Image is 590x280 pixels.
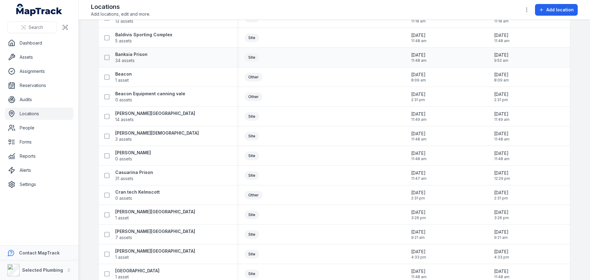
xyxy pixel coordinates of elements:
strong: [PERSON_NAME] [115,150,151,156]
span: 0 assets [115,97,132,103]
time: 7/14/2025, 4:33:51 PM [494,249,509,260]
strong: [PERSON_NAME][GEOGRAPHIC_DATA] [115,110,195,116]
time: 5/13/2025, 9:52:15 AM [494,52,509,63]
a: People [5,122,73,134]
time: 1/14/2025, 11:47:33 AM [411,170,427,181]
time: 5/13/2025, 9:21:54 AM [411,229,426,240]
a: Baldivis Sporting Complex5 assets [115,32,172,44]
span: [DATE] [494,150,509,156]
a: [PERSON_NAME][GEOGRAPHIC_DATA]1 asset [115,209,195,221]
span: [DATE] [494,32,509,38]
span: [DATE] [411,190,426,196]
span: 8:09 am [411,78,426,83]
time: 3/31/2025, 2:31:18 PM [411,91,426,102]
div: Site [245,53,259,62]
a: [PERSON_NAME][DEMOGRAPHIC_DATA]3 assets [115,130,199,142]
span: 1 asset [115,215,129,221]
strong: [PERSON_NAME][GEOGRAPHIC_DATA] [115,248,195,254]
time: 5/13/2025, 9:21:54 AM [494,229,509,240]
div: Site [245,112,259,121]
a: Beacon Equipment canning vale0 assets [115,91,185,103]
strong: [PERSON_NAME][DEMOGRAPHIC_DATA] [115,130,199,136]
div: Site [245,132,259,140]
strong: [PERSON_NAME][GEOGRAPHIC_DATA] [115,228,195,235]
strong: Cran tech Kelmscott [115,189,160,195]
span: 14 assets [115,116,134,123]
span: 4:33 pm [494,255,509,260]
span: 11:48 am [411,137,427,142]
a: Beacon1 asset [115,71,132,83]
a: [PERSON_NAME][GEOGRAPHIC_DATA]14 assets [115,110,195,123]
button: Add location [535,4,578,16]
div: Site [245,34,259,42]
span: 11:18 am [494,19,509,24]
span: [DATE] [411,170,427,176]
span: [DATE] [494,229,509,235]
span: [DATE] [411,32,427,38]
strong: [GEOGRAPHIC_DATA] [115,268,159,274]
time: 3/31/2025, 2:31:45 PM [494,190,509,201]
div: Site [245,152,259,160]
time: 3/31/2025, 2:31:18 PM [494,91,509,102]
a: MapTrack [16,4,62,16]
strong: Selected Plumbing [22,267,63,273]
span: 11:47 am [411,176,427,181]
span: 31 assets [115,175,133,182]
span: 1 asset [115,274,129,280]
span: 1 asset [115,77,129,83]
span: 8:09 am [494,78,509,83]
time: 1/14/2025, 11:49:14 AM [494,111,509,122]
time: 1/14/2025, 11:49:14 AM [411,111,427,122]
span: Add location [546,7,574,13]
span: 4:33 pm [411,255,426,260]
span: 12:29 pm [494,176,510,181]
strong: Contact MapTrack [19,250,60,255]
span: 11:48 am [494,137,509,142]
span: 2:31 pm [494,196,509,201]
a: Casuarina Prison31 assets [115,169,153,182]
span: [DATE] [494,170,510,176]
span: Search [29,24,43,30]
strong: Beacon Equipment canning vale [115,91,185,97]
a: [PERSON_NAME]0 assets [115,150,151,162]
span: [DATE] [411,150,427,156]
span: 11:48 am [494,274,509,279]
strong: Baldivis Sporting Complex [115,32,172,38]
span: 13 assets [115,18,133,24]
span: 9:21 am [494,235,509,240]
span: [DATE] [411,249,426,255]
span: 5 assets [115,38,132,44]
time: 1/14/2025, 11:48:21 AM [411,52,427,63]
span: [DATE] [494,91,509,97]
a: [PERSON_NAME][GEOGRAPHIC_DATA]7 assets [115,228,195,241]
a: [GEOGRAPHIC_DATA]1 asset [115,268,159,280]
div: Other [245,73,262,81]
div: Site [245,211,259,219]
a: Dashboard [5,37,73,49]
span: 11:48 am [411,274,427,279]
span: 11:18 am [411,19,426,24]
div: Site [245,270,259,278]
time: 7/1/2025, 12:29:40 PM [494,170,510,181]
span: 2:31 pm [494,97,509,102]
time: 8/4/2025, 8:09:30 AM [411,72,426,83]
span: 0 assets [115,195,132,201]
span: [DATE] [411,52,427,58]
time: 1/14/2025, 11:48:54 AM [494,131,509,142]
span: 3:26 pm [411,215,426,220]
a: Assignments [5,65,73,77]
span: 11:49 am [411,117,427,122]
a: Banksia Prison34 assets [115,51,147,64]
time: 1/14/2025, 11:48:59 AM [494,268,509,279]
time: 7/14/2025, 4:33:51 PM [411,249,426,260]
span: 11:48 am [494,156,509,161]
span: [DATE] [494,190,509,196]
span: [DATE] [411,111,427,117]
span: 11:48 am [494,38,509,43]
button: Search [7,22,57,33]
span: 34 assets [115,57,135,64]
span: [DATE] [494,131,509,137]
div: Other [245,93,262,101]
time: 1/14/2025, 11:48:43 AM [494,150,509,161]
span: [DATE] [411,91,426,97]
